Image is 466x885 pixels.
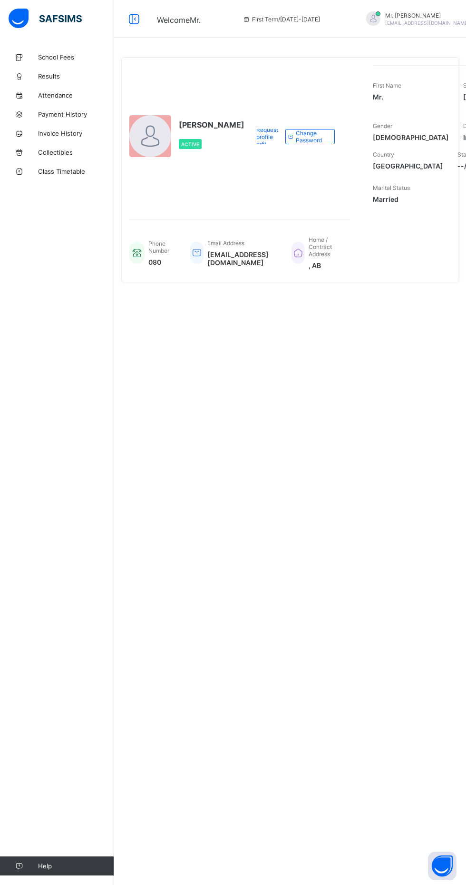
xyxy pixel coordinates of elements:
span: Change Password [296,129,327,144]
span: Active [181,141,199,147]
button: Open asap [428,852,456,880]
span: School Fees [38,53,114,61]
span: Married [373,195,443,203]
span: Attendance [38,91,114,99]
span: session/term information [243,16,320,23]
span: Gender [373,122,392,129]
span: 080 [148,258,176,266]
span: Results [38,72,114,80]
span: , AB [309,261,340,269]
span: Help [38,862,114,870]
span: [DEMOGRAPHIC_DATA] [373,133,449,141]
span: Request profile edit [256,126,278,148]
span: First Name [373,82,401,89]
span: Collectibles [38,149,114,156]
span: [EMAIL_ADDRESS][DOMAIN_NAME] [207,250,277,267]
span: Payment History [38,110,114,118]
span: Class Timetable [38,168,114,175]
span: Welcome Mr. [157,15,201,25]
span: Country [373,151,394,158]
span: Invoice History [38,129,114,137]
span: Home / Contract Address [309,236,332,258]
span: [PERSON_NAME] [179,120,244,129]
img: safsims [9,9,82,29]
span: Email Address [207,239,244,247]
span: Mr. [373,93,449,101]
span: Phone Number [148,240,169,254]
span: Marital Status [373,184,410,191]
span: [GEOGRAPHIC_DATA] [373,162,443,170]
